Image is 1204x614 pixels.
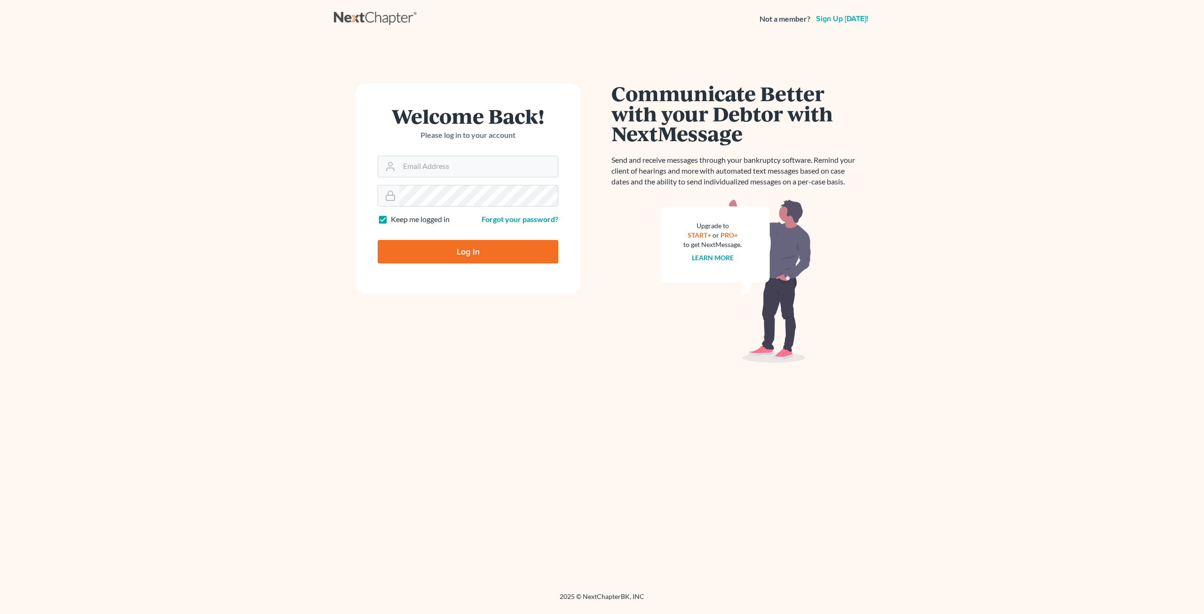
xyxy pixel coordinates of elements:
label: Keep me logged in [391,214,450,225]
span: or [713,231,719,239]
a: START+ [688,231,711,239]
a: PRO+ [721,231,738,239]
a: Learn more [692,254,734,262]
strong: Not a member? [760,14,810,24]
h1: Communicate Better with your Debtor with NextMessage [611,83,861,144]
h1: Welcome Back! [378,106,558,126]
div: to get NextMessage. [683,240,742,249]
a: Sign up [DATE]! [814,15,870,23]
input: Log In [378,240,558,263]
div: 2025 © NextChapterBK, INC [334,592,870,609]
div: Upgrade to [683,221,742,231]
p: Please log in to your account [378,130,558,141]
input: Email Address [399,156,558,177]
p: Send and receive messages through your bankruptcy software. Remind your client of hearings and mo... [611,155,861,187]
img: nextmessage_bg-59042aed3d76b12b5cd301f8e5b87938c9018125f34e5fa2b7a6b67550977c72.svg [661,199,811,363]
a: Forgot your password? [482,215,558,223]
